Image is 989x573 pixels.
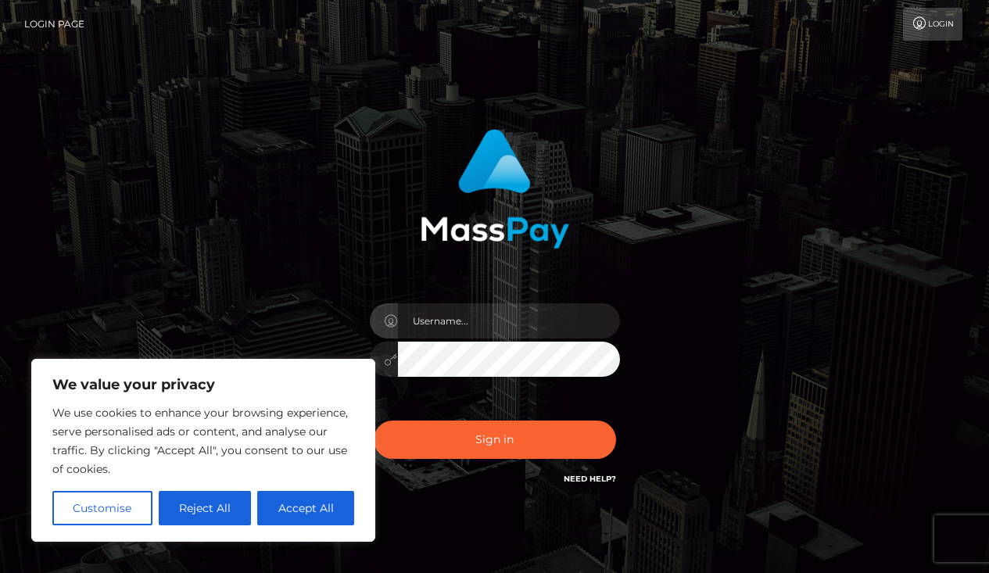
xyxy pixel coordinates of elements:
a: Login Page [24,8,84,41]
button: Accept All [257,491,354,525]
img: MassPay Login [421,129,569,249]
a: Need Help? [564,474,616,484]
button: Reject All [159,491,252,525]
p: We value your privacy [52,375,354,394]
div: We value your privacy [31,359,375,542]
button: Customise [52,491,152,525]
button: Sign in [374,421,616,459]
p: We use cookies to enhance your browsing experience, serve personalised ads or content, and analys... [52,403,354,478]
a: Login [903,8,962,41]
input: Username... [398,303,620,338]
